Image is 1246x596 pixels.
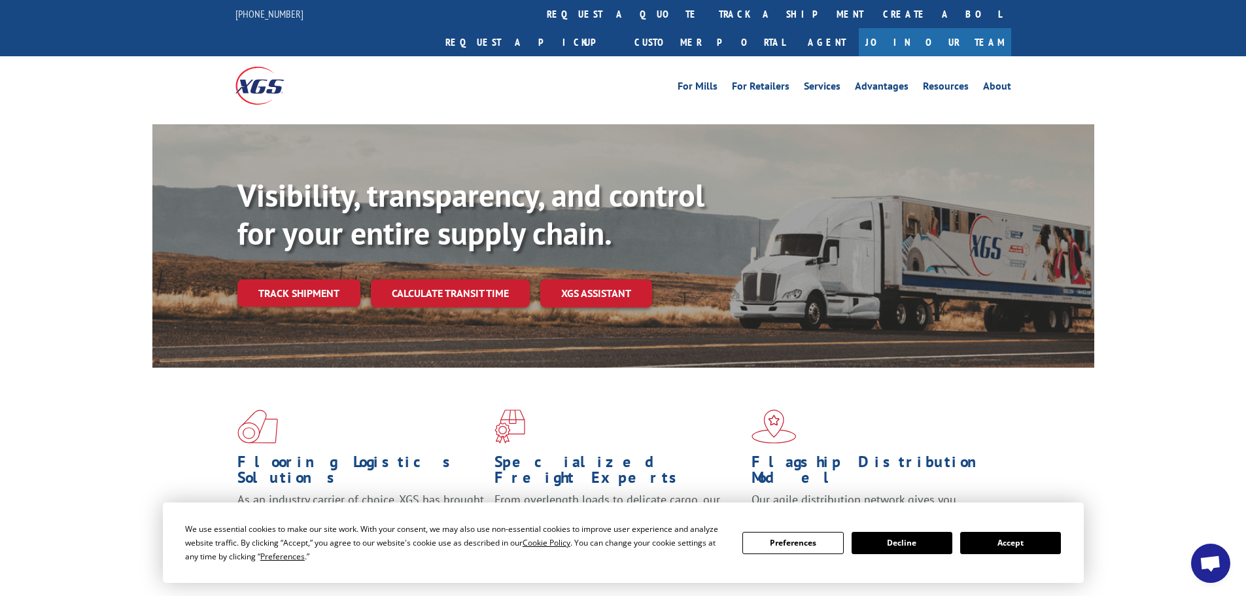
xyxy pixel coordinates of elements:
[752,492,992,523] span: Our agile distribution network gives you nationwide inventory management on demand.
[923,81,969,96] a: Resources
[237,410,278,444] img: xgs-icon-total-supply-chain-intelligence-red
[237,492,484,538] span: As an industry carrier of choice, XGS has brought innovation and dedication to flooring logistics...
[742,532,843,554] button: Preferences
[494,492,742,550] p: From overlength loads to delicate cargo, our experienced staff knows the best way to move your fr...
[859,28,1011,56] a: Join Our Team
[260,551,305,562] span: Preferences
[371,279,530,307] a: Calculate transit time
[494,454,742,492] h1: Specialized Freight Experts
[678,81,718,96] a: For Mills
[540,279,652,307] a: XGS ASSISTANT
[625,28,795,56] a: Customer Portal
[185,522,727,563] div: We use essential cookies to make our site work. With your consent, we may also use non-essential ...
[752,410,797,444] img: xgs-icon-flagship-distribution-model-red
[804,81,840,96] a: Services
[960,532,1061,554] button: Accept
[436,28,625,56] a: Request a pickup
[523,537,570,548] span: Cookie Policy
[795,28,859,56] a: Agent
[163,502,1084,583] div: Cookie Consent Prompt
[855,81,909,96] a: Advantages
[732,81,789,96] a: For Retailers
[1191,544,1230,583] div: Open chat
[852,532,952,554] button: Decline
[237,454,485,492] h1: Flooring Logistics Solutions
[237,279,360,307] a: Track shipment
[983,81,1011,96] a: About
[235,7,303,20] a: [PHONE_NUMBER]
[494,410,525,444] img: xgs-icon-focused-on-flooring-red
[237,175,704,253] b: Visibility, transparency, and control for your entire supply chain.
[752,454,999,492] h1: Flagship Distribution Model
